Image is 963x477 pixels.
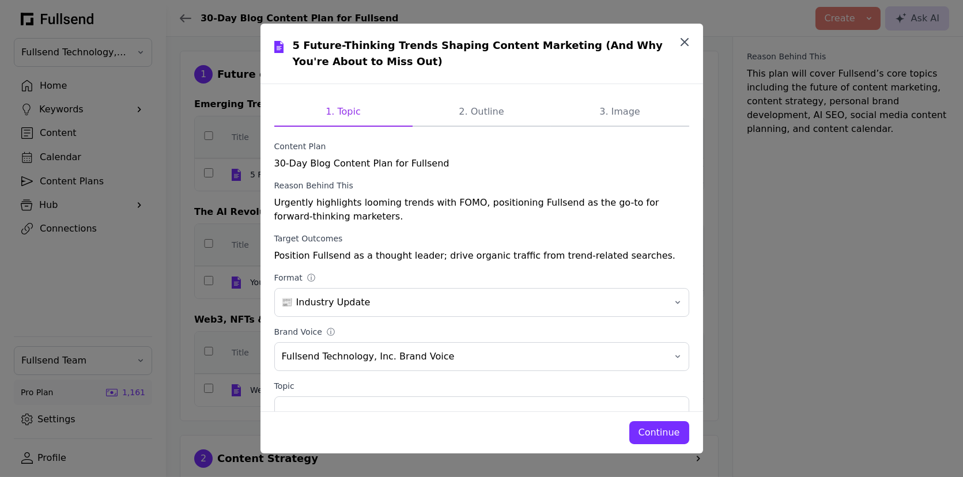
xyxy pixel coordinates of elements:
[274,249,689,263] div: Position Fullsend as a thought leader; drive organic traffic from trend-related searches.
[274,326,689,338] label: Brand Voice
[413,98,551,127] button: 2. Outline
[274,196,689,224] div: Urgently highlights looming trends with FOMO, positioning Fullsend as the go-to for forward-think...
[274,180,689,191] label: Reason Behind This
[282,350,666,364] span: Fullsend Technology, Inc. Brand Voice
[274,272,689,283] label: Format
[274,342,689,371] button: Fullsend Technology, Inc. Brand Voice
[293,37,675,70] h1: 5 Future-Thinking Trends Shaping Content Marketing (And Why You're About to Miss Out)
[274,157,689,171] div: 30-Day Blog Content Plan for Fullsend
[274,233,689,244] label: Target Outcomes
[551,98,689,127] button: 3. Image
[307,272,318,283] div: ⓘ
[274,98,413,127] button: 1. Topic
[327,326,337,338] div: ⓘ
[629,421,689,444] button: Continue
[274,141,689,152] label: Content Plan
[274,288,689,317] button: 📰 Industry Update
[274,380,689,392] label: Topic
[639,426,680,440] div: Continue
[282,296,666,309] span: 📰 Industry Update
